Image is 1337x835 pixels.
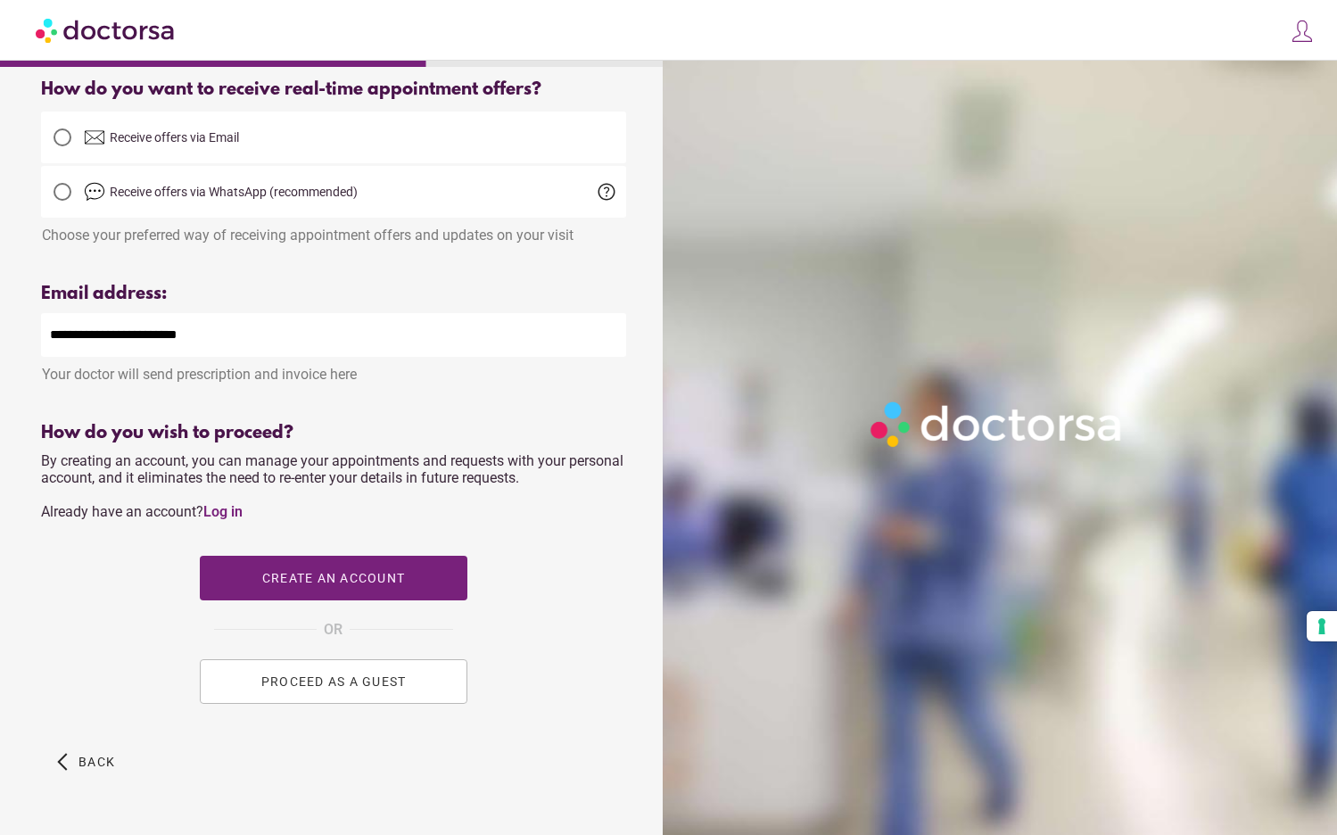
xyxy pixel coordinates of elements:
div: How do you wish to proceed? [41,423,626,443]
img: email [84,127,105,148]
button: Create an account [200,556,467,600]
div: Choose your preferred way of receiving appointment offers and updates on your visit [41,218,626,244]
span: Receive offers via WhatsApp (recommended) [110,185,358,199]
button: Your consent preferences for tracking technologies [1307,611,1337,641]
button: arrow_back_ios Back [50,740,122,784]
img: Logo-Doctorsa-trans-White-partial-flat.png [863,394,1131,454]
span: OR [324,618,343,641]
div: Your doctor will send prescription and invoice here [41,357,626,383]
span: PROCEED AS A GUEST [261,674,407,689]
img: chat [84,181,105,203]
button: PROCEED AS A GUEST [200,659,467,704]
span: Create an account [262,571,405,585]
span: Receive offers via Email [110,130,239,145]
a: Log in [203,503,243,520]
img: Doctorsa.com [36,10,177,50]
img: icons8-customer-100.png [1290,19,1315,44]
span: help [596,181,617,203]
div: How do you want to receive real-time appointment offers? [41,79,626,100]
div: Email address: [41,284,626,304]
span: By creating an account, you can manage your appointments and requests with your personal account,... [41,452,623,520]
span: Back [78,755,115,769]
